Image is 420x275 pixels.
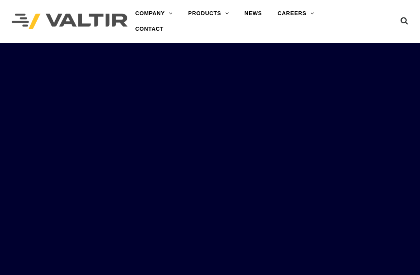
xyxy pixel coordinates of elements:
[270,6,322,21] a: CAREERS
[12,14,128,29] img: Valtir
[128,6,180,21] a: COMPANY
[237,6,270,21] a: NEWS
[128,21,171,37] a: CONTACT
[180,6,237,21] a: PRODUCTS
